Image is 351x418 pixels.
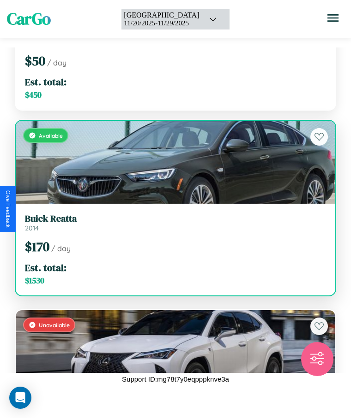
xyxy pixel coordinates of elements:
[51,244,71,253] span: / day
[25,89,42,100] span: $ 450
[25,213,326,232] a: Buick Reatta2014
[25,275,44,286] span: $ 1530
[47,58,67,67] span: / day
[39,132,63,139] span: Available
[124,19,199,27] div: 11 / 20 / 2025 - 11 / 29 / 2025
[122,373,229,385] p: Support ID: mg78t7y0eqpppknve3a
[25,75,67,88] span: Est. total:
[25,238,49,255] span: $ 170
[5,190,11,228] div: Give Feedback
[7,8,51,30] span: CarGo
[25,224,39,232] span: 2014
[25,213,326,224] h3: Buick Reatta
[25,52,45,70] span: $ 50
[124,11,199,19] div: [GEOGRAPHIC_DATA]
[25,261,67,274] span: Est. total:
[39,322,70,329] span: Unavailable
[9,387,31,409] div: Open Intercom Messenger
